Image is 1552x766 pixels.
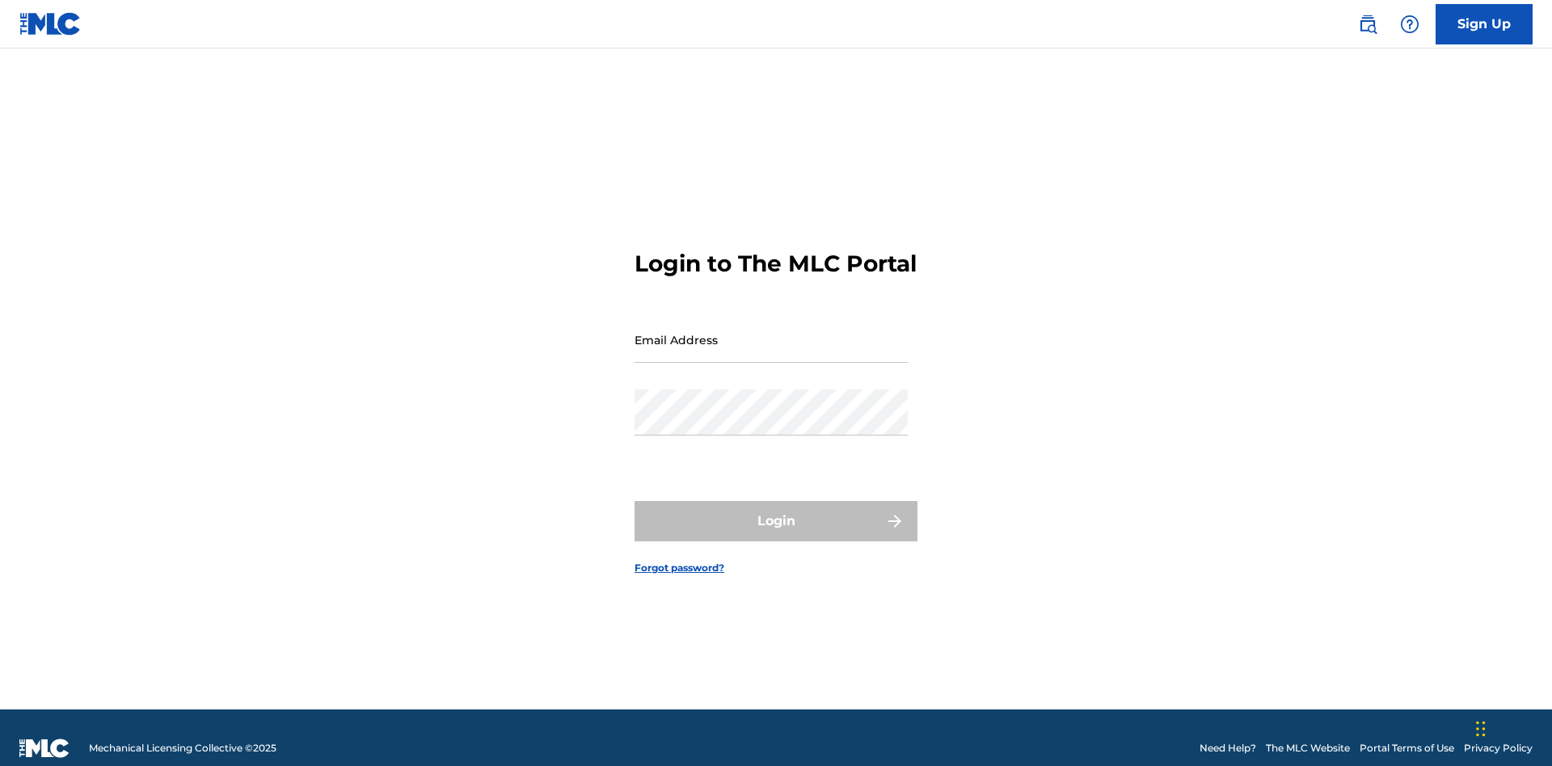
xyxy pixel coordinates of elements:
a: Need Help? [1200,741,1256,755]
a: Forgot password? [635,561,724,575]
img: help [1400,15,1419,34]
a: Sign Up [1436,4,1533,44]
h3: Login to The MLC Portal [635,250,917,278]
img: MLC Logo [19,12,82,36]
a: Portal Terms of Use [1360,741,1454,755]
a: Privacy Policy [1464,741,1533,755]
span: Mechanical Licensing Collective © 2025 [89,741,276,755]
div: Drag [1476,705,1486,753]
a: The MLC Website [1266,741,1350,755]
iframe: Chat Widget [1471,688,1552,766]
a: Public Search [1352,8,1384,40]
img: logo [19,739,70,758]
img: search [1358,15,1377,34]
div: Help [1394,8,1426,40]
